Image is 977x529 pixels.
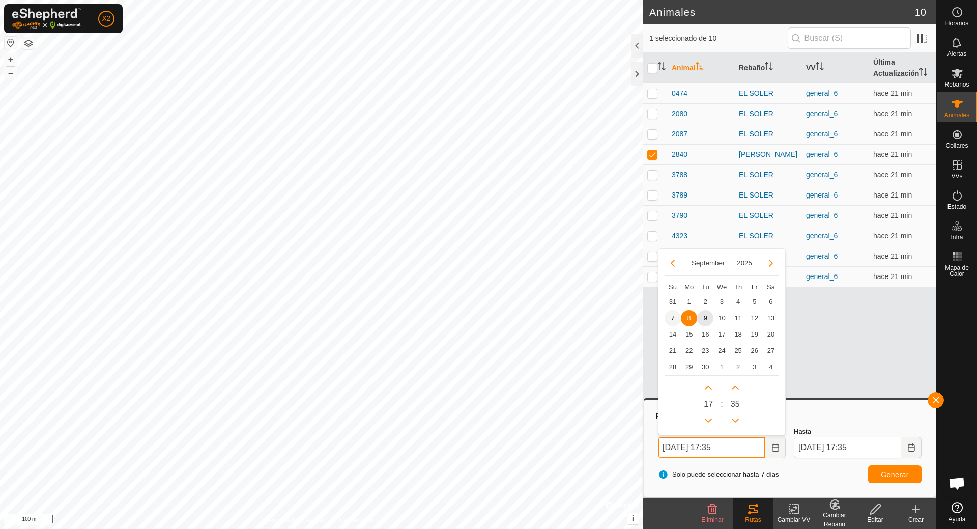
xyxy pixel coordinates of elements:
[806,171,838,179] a: general_6
[806,211,838,219] a: general_6
[713,310,730,326] td: 10
[672,129,687,140] span: 2087
[868,465,922,483] button: Generar
[665,326,681,343] td: 14
[700,412,716,429] p-button: Previous Hour
[739,149,798,160] div: [PERSON_NAME]
[649,6,915,18] h2: Animales
[700,380,716,396] p-button: Next Hour
[665,359,681,375] td: 28
[727,380,743,396] p-button: Next Minute
[951,234,963,240] span: Infra
[945,20,968,26] span: Horarios
[672,108,687,119] span: 2080
[668,53,735,83] th: Animal
[919,69,927,77] p-sorticon: Activar para ordenar
[873,211,912,219] span: 9 sept 2025, 17:17
[814,511,855,529] div: Cambiar Rebaño
[947,204,966,210] span: Estado
[945,143,968,149] span: Collares
[627,513,639,524] button: i
[12,8,81,29] img: Logo Gallagher
[697,343,713,359] span: 23
[696,64,704,72] p-sorticon: Activar para ordenar
[713,326,730,343] td: 17
[665,343,681,359] span: 21
[702,283,709,291] span: Tu
[658,469,779,480] span: Solo puede seleccionar hasta 7 días
[730,326,746,343] td: 18
[665,255,681,271] button: Previous Month
[654,410,926,423] div: Rutas
[896,515,936,524] div: Crear
[746,294,763,310] td: 5
[881,470,909,479] span: Generar
[773,515,814,524] div: Cambiar VV
[681,310,697,326] td: 8
[746,310,763,326] td: 12
[944,81,969,88] span: Rebaños
[697,359,713,375] td: 30
[873,272,912,281] span: 9 sept 2025, 17:17
[697,294,713,310] td: 2
[672,88,687,99] span: 0474
[873,252,912,260] span: 9 sept 2025, 17:17
[713,343,730,359] td: 24
[873,232,912,240] span: 9 sept 2025, 17:17
[681,343,697,359] span: 22
[672,149,687,160] span: 2840
[730,343,746,359] span: 25
[22,37,35,49] button: Capas del Mapa
[816,64,824,72] p-sorticon: Activar para ordenar
[713,359,730,375] td: 1
[730,310,746,326] span: 11
[873,191,912,199] span: 9 sept 2025, 17:17
[901,437,922,458] button: Choose Date
[873,109,912,118] span: 9 sept 2025, 17:17
[763,343,779,359] td: 27
[855,515,896,524] div: Editar
[697,326,713,343] span: 16
[717,283,727,291] span: We
[944,112,969,118] span: Animales
[739,210,798,221] div: EL SOLER
[794,427,922,437] label: Hasta
[873,171,912,179] span: 9 sept 2025, 17:17
[806,150,838,158] a: general_6
[763,255,779,271] button: Next Month
[802,53,869,83] th: VV
[869,53,936,83] th: Última Actualización
[681,359,697,375] span: 29
[713,294,730,310] td: 3
[763,326,779,343] td: 20
[665,310,681,326] span: 7
[767,283,775,291] span: Sa
[873,89,912,97] span: 9 sept 2025, 17:17
[746,343,763,359] td: 26
[734,283,742,291] span: Th
[915,5,926,20] span: 10
[733,257,756,269] button: Choose Year
[672,210,687,221] span: 3790
[681,294,697,310] td: 1
[763,310,779,326] span: 13
[873,150,912,158] span: 9 sept 2025, 17:17
[806,109,838,118] a: general_6
[735,53,802,83] th: Rebaño
[697,310,713,326] td: 9
[5,53,17,66] button: +
[739,231,798,241] div: EL SOLER
[672,190,687,201] span: 3789
[806,89,838,97] a: general_6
